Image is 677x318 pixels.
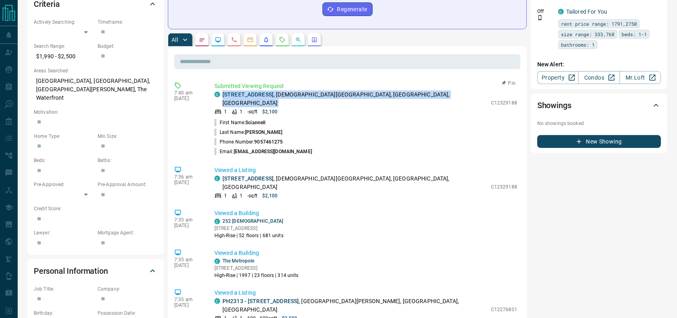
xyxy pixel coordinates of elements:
p: 7:35 am [174,257,202,263]
a: The Metropole [222,258,254,264]
p: $2,100 [262,108,278,115]
p: High-Rise | 1997 | 23 floors | 314 units [214,272,299,279]
p: [STREET_ADDRESS] [214,225,283,232]
p: Timeframe: [98,18,157,26]
p: Email: [214,148,312,155]
p: Budget: [98,43,157,50]
button: New Showing [537,135,661,148]
p: High-Rise | 52 floors | 681 units [214,232,283,239]
svg: Agent Actions [311,37,318,43]
p: [DATE] [174,180,202,185]
div: condos.ca [214,219,220,224]
button: Pin [497,80,520,87]
p: $2,100 [262,192,278,199]
p: Company: [98,285,157,293]
p: Pre-Approval Amount: [98,181,157,188]
div: condos.ca [558,9,564,14]
div: condos.ca [214,92,220,97]
p: , [DEMOGRAPHIC_DATA][GEOGRAPHIC_DATA], [GEOGRAPHIC_DATA], [GEOGRAPHIC_DATA] [222,174,487,191]
p: [STREET_ADDRESS] [214,265,299,272]
svg: Notes [199,37,205,43]
p: Last Name: [214,129,283,136]
span: size range: 333,768 [561,30,614,38]
p: Credit Score: [34,205,157,212]
p: [DATE] [174,223,202,228]
p: , [DEMOGRAPHIC_DATA][GEOGRAPHIC_DATA], [GEOGRAPHIC_DATA], [GEOGRAPHIC_DATA] [222,90,487,107]
svg: Listing Alerts [263,37,269,43]
p: 1 [240,192,243,199]
p: Actively Searching: [34,18,94,26]
span: Sciannell [245,120,265,125]
p: No showings booked [537,120,661,127]
p: - sqft [247,192,257,199]
span: rent price range: 1791,2750 [561,20,637,28]
button: Regenerate [322,2,373,16]
svg: Calls [231,37,237,43]
p: All [171,37,178,43]
span: [PERSON_NAME] [245,129,282,135]
svg: Emails [247,37,253,43]
div: condos.ca [214,259,220,264]
p: $1,990 - $2,500 [34,50,94,63]
p: Viewed a Listing [214,289,517,297]
p: Baths: [98,157,157,164]
svg: Push Notification Only [537,15,543,21]
div: Showings [537,96,661,115]
p: 7:35 am [174,217,202,223]
svg: Lead Browsing Activity [215,37,221,43]
p: Beds: [34,157,94,164]
p: Phone Number: [214,138,283,146]
p: , [GEOGRAPHIC_DATA][PERSON_NAME], [GEOGRAPHIC_DATA], [GEOGRAPHIC_DATA] [222,297,487,314]
svg: Requests [279,37,285,43]
p: Areas Searched: [34,67,157,74]
p: Home Type: [34,133,94,140]
p: 1 [224,108,227,115]
span: [EMAIL_ADDRESS][DOMAIN_NAME] [234,149,312,154]
a: Tailored For You [566,8,607,15]
a: Condos [578,71,620,84]
p: Viewed a Building [214,209,517,217]
p: 7:36 am [174,174,202,180]
p: Job Title: [34,285,94,293]
p: Viewed a Listing [214,166,517,174]
a: [STREET_ADDRESS] [222,91,273,98]
p: [DATE] [174,263,202,268]
a: Mr.Loft [620,71,661,84]
div: Personal Information [34,261,157,281]
p: C12329188 [491,183,517,191]
p: 7:35 am [174,297,202,302]
a: PH2313 - [STREET_ADDRESS] [222,298,299,304]
span: bathrooms: 1 [561,41,595,49]
p: New Alert: [537,60,661,69]
p: Min Size: [98,133,157,140]
p: [DATE] [174,96,202,101]
span: beds: 1-1 [622,30,647,38]
p: 1 [240,108,243,115]
p: Lawyer: [34,229,94,236]
a: [STREET_ADDRESS] [222,175,273,182]
p: Motivation: [34,109,157,116]
svg: Opportunities [295,37,302,43]
h2: Personal Information [34,265,108,277]
p: Viewed a Building [214,249,517,257]
p: [GEOGRAPHIC_DATA], [GEOGRAPHIC_DATA], [GEOGRAPHIC_DATA][PERSON_NAME], The Waterfront [34,74,157,105]
p: C12276801 [491,306,517,313]
p: Search Range: [34,43,94,50]
span: 9057461275 [254,139,283,145]
p: Off [537,8,553,15]
p: C12329188 [491,99,517,107]
h2: Showings [537,99,571,112]
p: 1 [224,192,227,199]
p: Submitted Viewing Request [214,82,517,90]
p: Birthday: [34,310,94,317]
a: 252 [DEMOGRAPHIC_DATA] [222,218,283,224]
a: Property [537,71,579,84]
p: [DATE] [174,302,202,308]
p: 7:40 am [174,90,202,96]
p: Mortgage Agent: [98,229,157,236]
p: - sqft [247,108,257,115]
div: condos.ca [214,176,220,181]
p: Pre-Approved: [34,181,94,188]
p: Possession Date: [98,310,157,317]
p: First Name: [214,119,265,126]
